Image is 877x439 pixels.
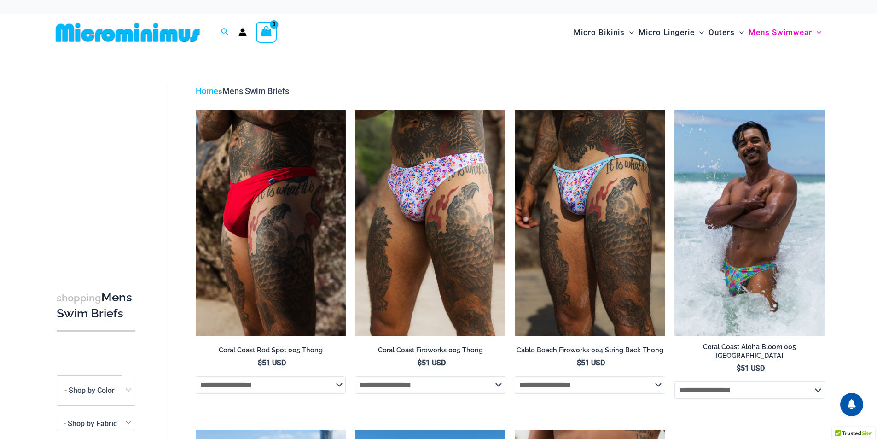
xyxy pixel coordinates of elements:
[515,346,665,358] a: Cable Beach Fireworks 004 String Back Thong
[196,110,346,336] a: Coral Coast Red Spot 005 Thong 11Coral Coast Red Spot 005 Thong 12Coral Coast Red Spot 005 Thong 12
[812,21,821,44] span: Menu Toggle
[57,77,139,261] iframe: TrustedSite Certified
[515,110,665,336] img: Cable Beach Fireworks 004 String Back Thong 06
[674,110,825,336] a: Coral Coast Aloha Bloom 005 Thong 09Coral Coast Aloha Bloom 005 Thong 18Coral Coast Aloha Bloom 0...
[735,21,744,44] span: Menu Toggle
[570,17,825,48] nav: Site Navigation
[57,416,135,431] span: - Shop by Fabric
[418,358,422,367] span: $
[355,346,505,358] a: Coral Coast Fireworks 005 Thong
[746,18,824,47] a: Mens SwimwearMenu ToggleMenu Toggle
[57,292,101,304] span: shopping
[355,346,505,355] h2: Coral Coast Fireworks 005 Thong
[571,18,636,47] a: Micro BikinisMenu ToggleMenu Toggle
[737,364,765,373] bdi: 51 USD
[749,21,812,44] span: Mens Swimwear
[355,110,505,336] img: Coral Coast Fireworks 005 Thong 01
[577,358,605,367] bdi: 51 USD
[196,346,346,355] h2: Coral Coast Red Spot 005 Thong
[709,21,735,44] span: Outers
[258,358,262,367] span: $
[418,358,446,367] bdi: 51 USD
[515,110,665,336] a: Cable Beach Fireworks 004 String Back Thong 06Cable Beach Fireworks 004 String Back Thong 07Cable...
[256,22,277,43] a: View Shopping Cart, empty
[636,18,706,47] a: Micro LingerieMenu ToggleMenu Toggle
[625,21,634,44] span: Menu Toggle
[695,21,704,44] span: Menu Toggle
[196,86,218,96] a: Home
[674,110,825,336] img: Coral Coast Aloha Bloom 005 Thong 18
[196,110,346,336] img: Coral Coast Red Spot 005 Thong 11
[674,343,825,360] h2: Coral Coast Aloha Bloom 005 [GEOGRAPHIC_DATA]
[355,110,505,336] a: Coral Coast Fireworks 005 Thong 01Coral Coast Fireworks 005 Thong 02Coral Coast Fireworks 005 Tho...
[57,376,135,405] span: - Shop by Color
[674,343,825,363] a: Coral Coast Aloha Bloom 005 [GEOGRAPHIC_DATA]
[222,86,289,96] span: Mens Swim Briefs
[52,22,203,43] img: MM SHOP LOGO FLAT
[221,27,229,38] a: Search icon link
[737,364,741,373] span: $
[57,375,135,406] span: - Shop by Color
[64,419,117,428] span: - Shop by Fabric
[639,21,695,44] span: Micro Lingerie
[574,21,625,44] span: Micro Bikinis
[196,346,346,358] a: Coral Coast Red Spot 005 Thong
[64,386,115,395] span: - Shop by Color
[238,28,247,36] a: Account icon link
[706,18,746,47] a: OutersMenu ToggleMenu Toggle
[258,358,286,367] bdi: 51 USD
[57,290,135,322] h3: Mens Swim Briefs
[196,86,289,96] span: »
[577,358,581,367] span: $
[515,346,665,355] h2: Cable Beach Fireworks 004 String Back Thong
